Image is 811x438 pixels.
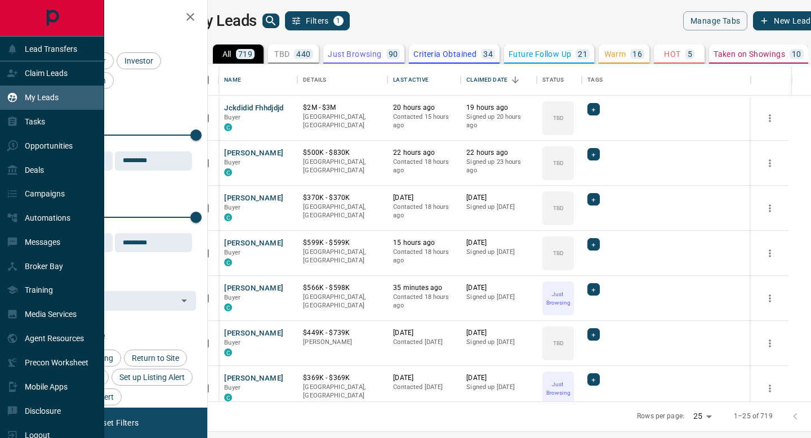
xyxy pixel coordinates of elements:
div: condos.ca [224,213,232,221]
p: 16 [632,50,642,58]
p: Warm [604,50,626,58]
p: Signed up [DATE] [466,293,531,302]
button: more [761,245,778,262]
span: Buyer [224,159,240,166]
span: Buyer [224,384,240,391]
p: [DATE] [393,193,455,203]
span: + [591,104,595,115]
p: HOT [664,50,680,58]
div: Name [224,64,241,96]
p: 22 hours ago [393,148,455,158]
div: condos.ca [224,394,232,401]
p: TBD [553,159,564,167]
p: [GEOGRAPHIC_DATA], [GEOGRAPHIC_DATA] [303,158,382,175]
span: + [591,329,595,340]
span: Buyer [224,114,240,121]
p: [DATE] [466,283,531,293]
h2: Filters [36,11,196,25]
p: Rows per page: [637,412,684,421]
p: 15 hours ago [393,238,455,248]
p: Signed up [DATE] [466,203,531,212]
div: condos.ca [224,303,232,311]
p: TBD [553,204,564,212]
p: Contacted 15 hours ago [393,113,455,130]
p: Contacted [DATE] [393,338,455,347]
div: Details [303,64,326,96]
p: TBD [553,114,564,122]
div: Tags [587,64,603,96]
div: Claimed Date [466,64,507,96]
button: Open [176,293,192,309]
span: + [591,194,595,205]
p: Criteria Obtained [413,50,476,58]
h1: My Leads [192,12,257,30]
p: Signed up [DATE] [466,248,531,257]
p: All [222,50,231,58]
p: Signed up [DATE] [466,383,531,392]
button: [PERSON_NAME] [224,193,283,204]
p: [DATE] [393,373,455,383]
p: 440 [296,50,310,58]
p: $369K - $369K [303,373,382,383]
p: Just Browsing [543,290,573,307]
span: Set up Listing Alert [115,373,189,382]
span: + [591,149,595,160]
div: Status [537,64,582,96]
p: 34 [483,50,493,58]
p: TBD [274,50,289,58]
span: Buyer [224,294,240,301]
div: Claimed Date [461,64,537,96]
span: + [591,284,595,295]
span: + [591,239,595,250]
div: Details [297,64,387,96]
button: Sort [507,72,523,88]
button: more [761,380,778,397]
span: Return to Site [128,354,183,363]
p: 22 hours ago [466,148,531,158]
button: more [761,155,778,172]
p: Taken on Showings [714,50,785,58]
button: [PERSON_NAME] [224,373,283,384]
p: 90 [389,50,398,58]
div: condos.ca [224,348,232,356]
div: + [587,328,599,341]
p: 10 [792,50,801,58]
p: 719 [238,50,252,58]
div: Investor [117,52,161,69]
div: condos.ca [224,123,232,131]
p: Contacted [DATE] [393,383,455,392]
span: 1 [335,17,342,25]
p: Just Browsing [543,380,573,397]
p: [GEOGRAPHIC_DATA], [GEOGRAPHIC_DATA] [303,248,382,265]
button: [PERSON_NAME] [224,328,283,339]
p: TBD [553,339,564,347]
span: + [591,374,595,385]
div: Name [219,64,297,96]
p: TBD [553,249,564,257]
p: Just Browsing [328,50,381,58]
div: Tags [582,64,751,96]
p: [DATE] [466,193,531,203]
p: Contacted 18 hours ago [393,203,455,220]
div: Set up Listing Alert [112,369,193,386]
button: more [761,335,778,352]
p: [GEOGRAPHIC_DATA], [GEOGRAPHIC_DATA] [303,203,382,220]
p: 21 [578,50,587,58]
p: 1–25 of 719 [734,412,772,421]
button: [PERSON_NAME] [224,283,283,294]
button: more [761,200,778,217]
p: [PERSON_NAME] [303,338,382,347]
p: 19 hours ago [466,103,531,113]
p: $566K - $598K [303,283,382,293]
div: Return to Site [124,350,187,367]
div: + [587,373,599,386]
div: condos.ca [224,258,232,266]
p: Signed up 23 hours ago [466,158,531,175]
p: $599K - $599K [303,238,382,248]
span: Buyer [224,249,240,256]
p: [GEOGRAPHIC_DATA], [GEOGRAPHIC_DATA] [303,383,382,400]
p: [DATE] [466,328,531,338]
div: + [587,148,599,160]
button: more [761,110,778,127]
div: condos.ca [224,168,232,176]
